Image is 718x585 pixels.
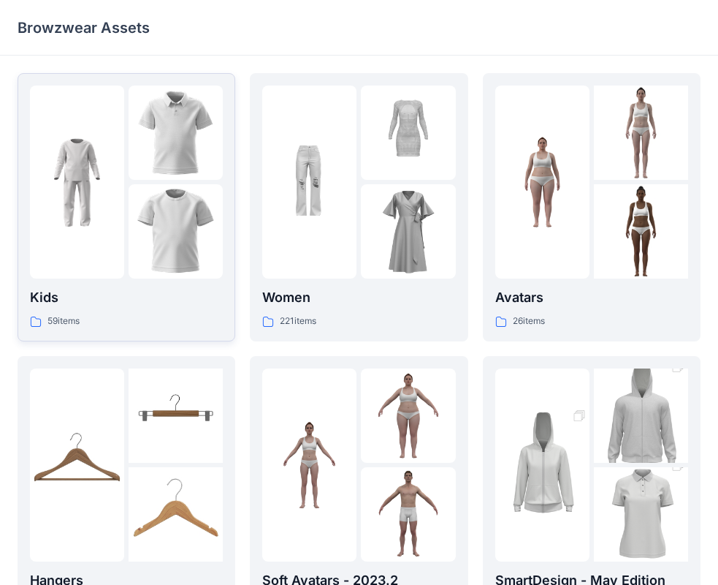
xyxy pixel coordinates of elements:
img: folder 2 [361,86,455,180]
p: 221 items [280,314,316,329]
p: 26 items [513,314,545,329]
a: folder 1folder 2folder 3Women221items [250,73,467,341]
a: folder 1folder 2folder 3Avatars26items [483,73,700,341]
p: Avatars [495,287,688,308]
img: folder 2 [129,369,223,463]
img: folder 3 [361,467,455,562]
img: folder 3 [361,184,455,279]
p: 59 items [47,314,80,329]
img: folder 1 [262,135,356,230]
img: folder 2 [594,86,688,180]
p: Browzwear Assets [18,18,150,38]
img: folder 3 [129,467,223,562]
img: folder 1 [495,394,589,536]
p: Women [262,287,455,308]
img: folder 2 [594,345,688,487]
p: Kids [30,287,223,308]
img: folder 2 [129,86,223,180]
img: folder 1 [262,418,356,512]
img: folder 3 [129,184,223,279]
a: folder 1folder 2folder 3Kids59items [18,73,235,341]
img: folder 2 [361,369,455,463]
img: folder 1 [30,135,124,230]
img: folder 1 [30,418,124,512]
img: folder 1 [495,135,589,230]
img: folder 3 [594,184,688,279]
